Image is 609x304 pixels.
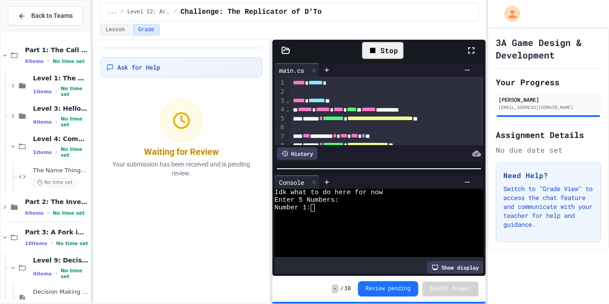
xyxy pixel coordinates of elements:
[61,86,88,97] span: No time set
[51,240,53,247] span: •
[33,104,88,112] span: Level 3: Hello, World!
[53,58,85,64] span: No time set
[496,129,601,141] h2: Assignment Details
[53,210,85,216] span: No time set
[33,256,88,264] span: Level 9: Decision Making
[33,178,77,187] span: No time set
[33,135,88,143] span: Level 4: Comments
[345,285,351,292] span: 10
[106,160,257,178] p: Your submission has been received and is pending review.
[33,271,52,277] span: 4 items
[275,178,309,187] div: Console
[495,4,523,24] div: My Account
[100,24,131,36] button: Lesson
[8,6,83,25] button: Back to Teams
[25,241,47,246] span: 10 items
[128,8,170,16] span: Level 12: Arrays
[144,146,219,158] div: Waiting for Review
[33,74,88,82] span: Level 1: The C# Language
[275,66,309,75] div: main.cs
[25,198,88,206] span: Part 2: The Inventory of Knowledge
[47,58,49,65] span: •
[61,116,88,128] span: No time set
[286,97,290,104] span: Fold line
[275,63,320,77] div: main.cs
[174,8,177,16] span: /
[107,8,117,16] span: ...
[275,204,311,212] span: Number 1:
[275,141,286,150] div: 8
[33,150,52,155] span: 1 items
[496,76,601,88] h2: Your Progress
[25,228,88,236] span: Part 3: A Fork in the Road
[498,96,598,104] div: [PERSON_NAME]
[25,46,88,54] span: Part 1: The Call to Adventure
[275,87,286,96] div: 2
[132,24,160,36] button: Grade
[275,114,286,123] div: 5
[286,106,290,113] span: Fold line
[33,89,52,95] span: 1 items
[275,96,286,105] div: 3
[61,146,88,158] span: No time set
[120,8,123,16] span: /
[275,175,320,189] div: Console
[277,147,317,160] div: History
[33,288,88,296] span: Decision Making Lesson
[498,104,598,111] div: [EMAIL_ADDRESS][DOMAIN_NAME]
[25,58,44,64] span: 6 items
[275,79,286,87] div: 1
[358,281,418,296] button: Review pending
[362,42,403,59] div: Stop
[503,170,593,181] h3: Need Help?
[33,119,52,125] span: 4 items
[56,241,88,246] span: No time set
[181,7,322,17] span: Challenge: The Replicator of D'To
[55,270,57,277] span: •
[332,284,338,293] span: -
[340,285,343,292] span: /
[33,167,88,175] span: The Name Thing 3000
[496,145,601,155] div: No due date set
[430,285,472,292] span: Submit Answer
[55,149,57,156] span: •
[275,196,339,204] span: Enter 5 Numbers:
[47,209,49,217] span: •
[61,268,88,279] span: No time set
[275,105,286,114] div: 4
[496,36,601,61] h1: 3A Game Design & Development
[55,118,57,125] span: •
[117,63,160,72] span: Ask for Help
[275,123,286,132] div: 6
[503,184,593,229] p: Switch to "Grade View" to access the chat feature and communicate with your teacher for help and ...
[25,210,44,216] span: 6 items
[31,11,73,21] span: Back to Teams
[275,189,383,196] span: Idk what to do here for now
[427,261,483,274] div: Show display
[423,282,479,296] button: Submit Answer
[275,132,286,141] div: 7
[55,88,57,95] span: •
